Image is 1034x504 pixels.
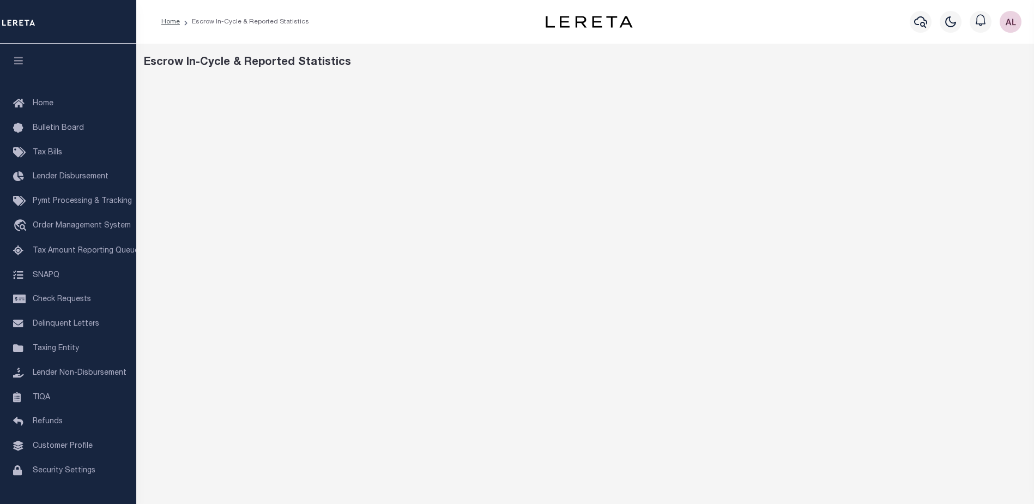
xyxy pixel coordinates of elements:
[33,271,59,279] span: SNAPQ
[33,320,99,328] span: Delinquent Letters
[33,393,50,401] span: TIQA
[33,173,108,181] span: Lender Disbursement
[13,219,31,233] i: travel_explore
[33,100,53,107] span: Home
[33,222,131,230] span: Order Management System
[161,19,180,25] a: Home
[33,418,63,425] span: Refunds
[33,369,126,377] span: Lender Non-Disbursement
[180,17,309,27] li: Escrow In-Cycle & Reported Statistics
[33,442,93,450] span: Customer Profile
[33,345,79,352] span: Taxing Entity
[33,296,91,303] span: Check Requests
[33,467,95,475] span: Security Settings
[546,16,633,28] img: logo-dark.svg
[33,124,84,132] span: Bulletin Board
[33,247,139,255] span: Tax Amount Reporting Queue
[33,149,62,157] span: Tax Bills
[144,55,1027,71] div: Escrow In-Cycle & Reported Statistics
[33,197,132,205] span: Pymt Processing & Tracking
